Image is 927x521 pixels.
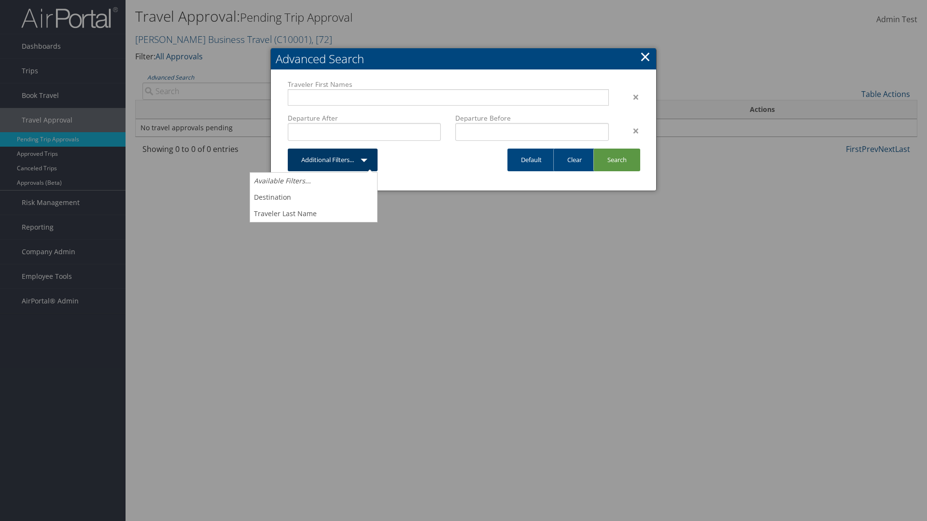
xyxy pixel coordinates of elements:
[455,113,608,123] label: Departure Before
[553,149,595,171] a: Clear
[616,91,646,103] div: ×
[640,47,651,66] a: Close
[250,206,377,222] a: Traveler Last Name
[616,125,646,137] div: ×
[254,176,311,185] i: Available Filters...
[288,113,441,123] label: Departure After
[271,48,656,69] h2: Advanced Search
[288,149,378,171] a: Additional Filters...
[507,149,555,171] a: Default
[288,80,609,89] label: Traveler First Names
[250,189,377,206] a: Destination
[593,149,640,171] a: Search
